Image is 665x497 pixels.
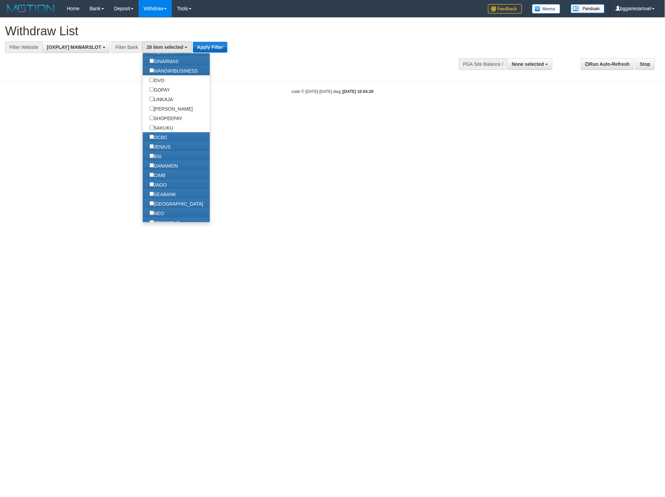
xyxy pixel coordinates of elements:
[47,44,101,50] span: [OXPLAY] MAWARSLOT
[636,58,655,70] a: Stop
[143,161,185,170] label: DANAMON
[42,41,109,53] button: [OXPLAY] MAWARSLOT
[149,211,154,215] input: NEO
[143,208,171,218] label: NEO
[149,106,154,111] input: [PERSON_NAME]
[571,4,605,13] img: panduan.png
[143,170,173,180] label: CIMB
[149,220,154,225] input: BRIMOBILE
[149,87,154,92] input: GOPAY
[143,123,180,132] label: SAKUKU
[149,144,154,149] input: JENIUS
[143,151,168,161] label: BSI
[149,135,154,139] input: OCBC
[507,58,552,70] button: None selected
[149,154,154,158] input: BSI
[147,44,183,50] span: 28 item selected
[142,41,192,53] button: 28 item selected
[343,89,374,94] strong: [DATE] 10:04:28
[143,94,180,104] label: LINKAJA
[111,41,142,53] div: Filter Bank
[149,97,154,101] input: LINKAJA
[149,163,154,168] input: DANAMON
[488,4,522,14] img: Feedback.jpg
[5,24,437,38] h1: Withdraw List
[143,75,171,85] label: OVO
[149,201,154,206] input: [GEOGRAPHIC_DATA]
[143,180,174,189] label: JAGO
[532,4,561,14] img: Button%20Memo.svg
[459,58,507,70] div: PGA Site Balance /
[149,116,154,120] input: SHOPEEPAY
[143,56,185,66] label: SINARMAS
[143,85,177,94] label: GOPAY
[581,58,634,70] a: Run Auto-Refresh
[143,104,200,113] label: [PERSON_NAME]
[149,192,154,196] input: SEABANK
[149,173,154,177] input: CIMB
[149,78,154,82] input: OVO
[193,42,227,53] button: Apply Filter
[512,61,544,67] span: None selected
[143,132,174,142] label: OCBC
[149,182,154,187] input: JAGO
[149,125,154,130] input: SAKUKU
[143,189,183,199] label: SEABANK
[5,41,42,53] div: Filter Website
[149,68,154,73] input: MANDIRIBUSINESS
[143,66,205,75] label: MANDIRIBUSINESS
[5,3,57,14] img: MOTION_logo.png
[291,89,374,94] small: code © [DATE]-[DATE] dwg |
[143,218,186,227] label: BRIMOBILE
[143,113,189,123] label: SHOPEEPAY
[143,142,178,151] label: JENIUS
[149,59,154,63] input: SINARMAS
[143,199,210,208] label: [GEOGRAPHIC_DATA]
